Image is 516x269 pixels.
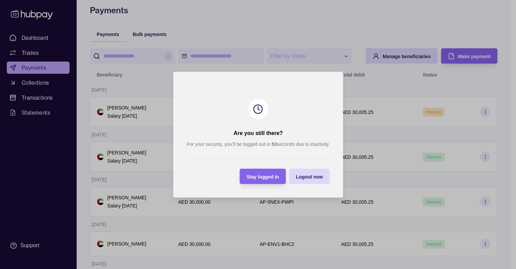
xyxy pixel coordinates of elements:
[296,174,323,179] span: Logout now
[240,169,286,184] button: Stay logged in
[246,174,279,179] span: Stay logged in
[271,141,277,147] strong: 53
[289,169,329,184] button: Logout now
[187,140,329,148] p: For your security, you’ll be logged out in seconds due to inactivity.
[233,130,283,137] h2: Are you still there?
